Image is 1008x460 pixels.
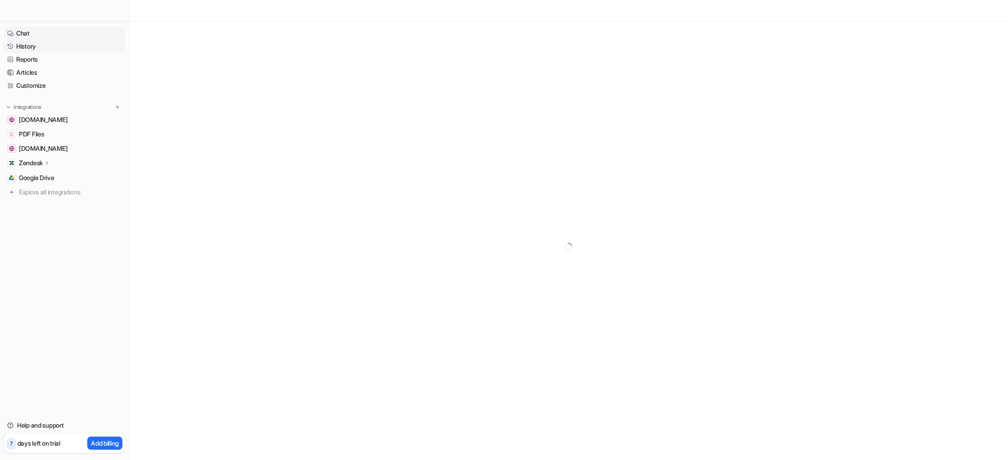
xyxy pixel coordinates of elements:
[10,440,13,448] p: 7
[4,142,126,155] a: www.easypromosapp.com[DOMAIN_NAME]
[87,437,122,450] button: Add billing
[4,40,126,53] a: History
[19,130,44,139] span: PDF Files
[4,66,126,79] a: Articles
[9,131,14,137] img: PDF Files
[4,79,126,92] a: Customize
[4,53,126,66] a: Reports
[19,185,122,199] span: Explore all integrations
[19,115,67,124] span: [DOMAIN_NAME]
[5,104,12,110] img: expand menu
[19,158,43,167] p: Zendesk
[9,146,14,151] img: www.easypromosapp.com
[4,419,126,432] a: Help and support
[91,438,119,448] p: Add billing
[19,144,67,153] span: [DOMAIN_NAME]
[13,104,41,111] p: Integrations
[4,186,126,198] a: Explore all integrations
[7,188,16,197] img: explore all integrations
[4,113,126,126] a: easypromos-apiref.redoc.ly[DOMAIN_NAME]
[18,438,60,448] p: days left on trial
[9,160,14,166] img: Zendesk
[4,103,44,112] button: Integrations
[4,171,126,184] a: Google DriveGoogle Drive
[19,173,54,182] span: Google Drive
[9,175,14,180] img: Google Drive
[4,128,126,140] a: PDF FilesPDF Files
[9,117,14,122] img: easypromos-apiref.redoc.ly
[114,104,121,110] img: menu_add.svg
[4,27,126,40] a: Chat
